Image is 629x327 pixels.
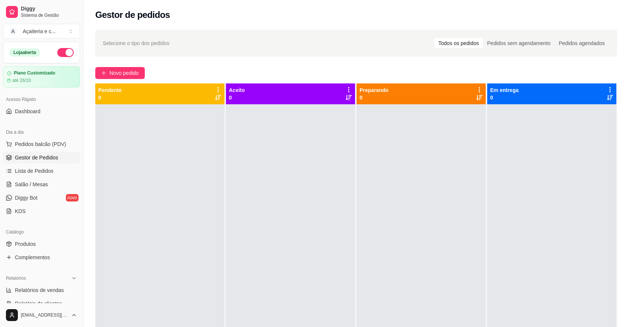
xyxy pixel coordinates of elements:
[3,238,80,250] a: Produtos
[3,66,80,88] a: Plano Customizadoaté 26/10
[9,48,40,57] div: Loja aberta
[434,38,483,48] div: Todos os pedidos
[3,93,80,105] div: Acesso Rápido
[3,298,80,309] a: Relatório de clientes
[3,284,80,296] a: Relatórios de vendas
[360,86,389,94] p: Preparando
[23,28,56,35] div: Açaiteria e c ...
[14,70,55,76] article: Plano Customizado
[229,86,245,94] p: Aceito
[3,152,80,163] a: Gestor de Pedidos
[15,207,26,215] span: KDS
[3,306,80,324] button: [EMAIL_ADDRESS][DOMAIN_NAME]
[21,312,68,318] span: [EMAIL_ADDRESS][DOMAIN_NAME]
[3,178,80,190] a: Salão / Mesas
[98,94,122,101] p: 0
[3,126,80,138] div: Dia a dia
[15,300,62,307] span: Relatório de clientes
[483,38,555,48] div: Pedidos sem agendamento
[12,77,31,83] article: até 26/10
[15,140,66,148] span: Pedidos balcão (PDV)
[3,192,80,204] a: Diggy Botnovo
[360,94,389,101] p: 0
[21,12,77,18] span: Sistema de Gestão
[3,24,80,39] button: Select a team
[490,94,518,101] p: 0
[95,9,170,21] h2: Gestor de pedidos
[15,108,41,115] span: Dashboard
[101,70,106,76] span: plus
[3,251,80,263] a: Complementos
[490,86,518,94] p: Em entrega
[15,167,54,175] span: Lista de Pedidos
[229,94,245,101] p: 0
[3,205,80,217] a: KDS
[21,6,77,12] span: Diggy
[15,254,50,261] span: Complementos
[15,286,64,294] span: Relatórios de vendas
[15,181,48,188] span: Salão / Mesas
[3,3,80,21] a: DiggySistema de Gestão
[3,105,80,117] a: Dashboard
[98,86,122,94] p: Pendente
[9,28,17,35] span: A
[109,69,139,77] span: Novo pedido
[95,67,145,79] button: Novo pedido
[15,194,38,201] span: Diggy Bot
[15,154,58,161] span: Gestor de Pedidos
[6,275,26,281] span: Relatórios
[3,138,80,150] button: Pedidos balcão (PDV)
[57,48,74,57] button: Alterar Status
[555,38,609,48] div: Pedidos agendados
[3,226,80,238] div: Catálogo
[15,240,36,248] span: Produtos
[3,165,80,177] a: Lista de Pedidos
[103,39,169,47] span: Selecione o tipo dos pedidos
